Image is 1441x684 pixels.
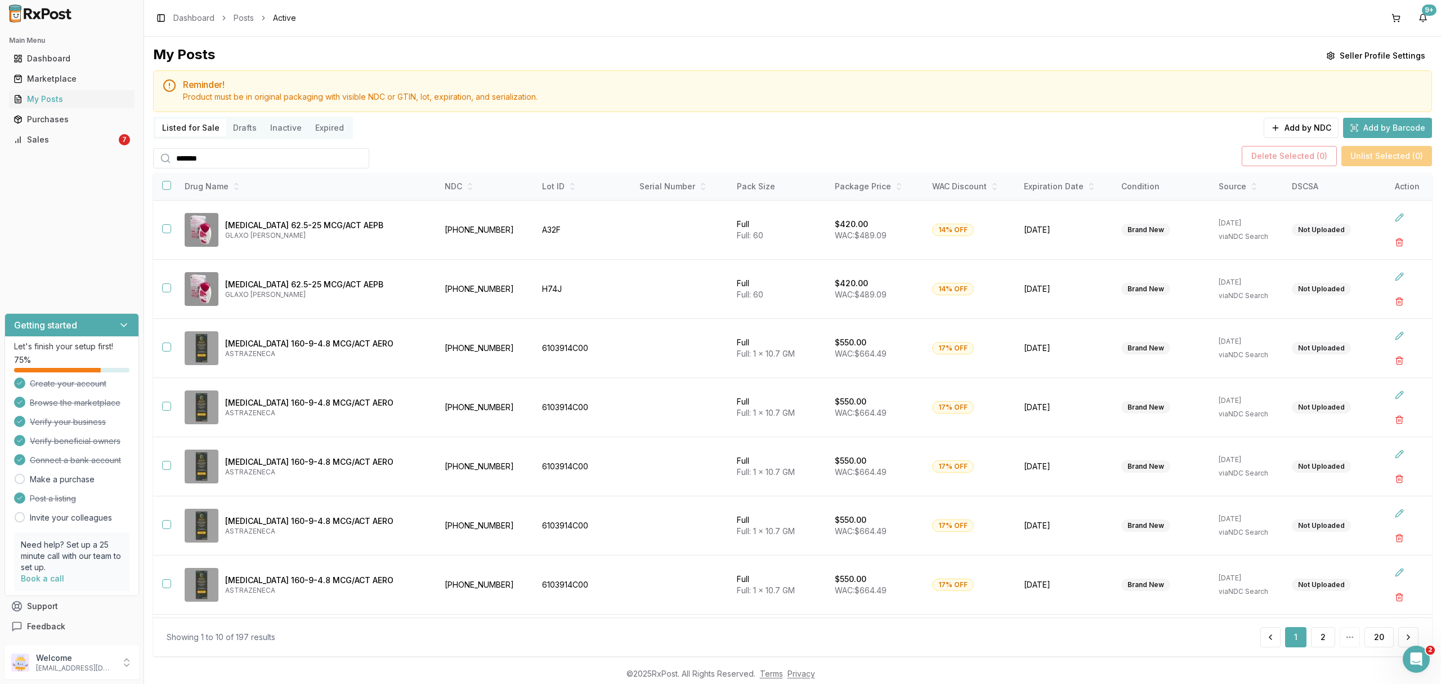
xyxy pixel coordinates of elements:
[835,396,866,407] p: $550.00
[1311,627,1335,647] button: 2
[835,585,887,595] span: WAC: $664.49
[932,224,974,236] div: 14% OFF
[835,514,866,526] p: $550.00
[1219,587,1278,596] p: via NDC Search
[225,456,429,468] p: [MEDICAL_DATA] 160-9-4.8 MCG/ACT AERO
[1389,469,1409,489] button: Delete
[1121,401,1170,414] div: Brand New
[185,509,218,543] img: Breztri Aerosphere 160-9-4.8 MCG/ACT AERO
[438,377,535,437] td: [PHONE_NUMBER]
[787,669,815,678] a: Privacy
[1389,410,1409,430] button: Delete
[183,80,1422,89] h5: Reminder!
[173,12,296,24] nav: breadcrumb
[932,283,974,295] div: 14% OFF
[535,200,633,259] td: A32F
[225,290,429,299] p: GLAXO [PERSON_NAME]
[835,290,887,299] span: WAC: $489.09
[1219,232,1278,241] p: via NDC Search
[5,50,139,68] button: Dashboard
[535,318,633,377] td: 6103914C00
[1389,528,1409,548] button: Delete
[5,131,139,149] button: Sales7
[14,114,130,125] div: Purchases
[225,516,429,527] p: [MEDICAL_DATA] 160-9-4.8 MCG/ACT AERO
[1389,326,1409,346] button: Edit
[1285,627,1306,647] button: 1
[1292,519,1351,532] div: Not Uploaded
[1024,181,1108,192] div: Expiration Date
[730,614,827,673] td: Full
[30,378,106,389] span: Create your account
[1024,343,1108,354] span: [DATE]
[9,69,135,89] a: Marketplace
[1024,402,1108,413] span: [DATE]
[21,539,123,573] p: Need help? Set up a 25 minute call with our team to set up.
[730,259,827,318] td: Full
[225,575,429,586] p: [MEDICAL_DATA] 160-9-4.8 MCG/ACT AERO
[932,401,974,414] div: 17% OFF
[36,652,114,664] p: Welcome
[1219,291,1278,300] p: via NDC Search
[1389,562,1409,583] button: Edit
[1219,574,1278,583] p: [DATE]
[1219,181,1278,192] div: Source
[14,318,77,332] h3: Getting started
[1024,520,1108,531] span: [DATE]
[185,390,218,424] img: Breztri Aerosphere 160-9-4.8 MCG/ACT AERO
[153,46,215,66] div: My Posts
[30,493,76,504] span: Post a listing
[737,467,795,477] span: Full: 1 x 10.7 GM
[1121,519,1170,532] div: Brand New
[225,220,429,231] p: [MEDICAL_DATA] 62.5-25 MCG/ACT AEPB
[438,200,535,259] td: [PHONE_NUMBER]
[1403,646,1430,673] iframe: Intercom live chat
[1115,173,1212,200] th: Condition
[1219,469,1278,478] p: via NDC Search
[737,526,795,536] span: Full: 1 x 10.7 GM
[835,467,887,477] span: WAC: $664.49
[535,377,633,437] td: 6103914C00
[835,337,866,348] p: $550.00
[5,110,139,128] button: Purchases
[14,341,129,352] p: Let's finish your setup first!
[1292,401,1351,414] div: Not Uploaded
[1121,283,1170,295] div: Brand New
[119,134,130,145] div: 7
[5,596,139,616] button: Support
[1389,207,1409,228] button: Edit
[438,614,535,673] td: [PHONE_NUMBER]
[225,586,429,595] p: ASTRAZENECA
[737,408,795,417] span: Full: 1 x 10.7 GM
[1292,579,1351,591] div: Not Uploaded
[1389,232,1409,252] button: Delete
[730,437,827,496] td: Full
[1024,224,1108,236] span: [DATE]
[1364,627,1394,647] a: 20
[1219,455,1278,464] p: [DATE]
[535,614,633,673] td: G10153A
[30,474,95,485] a: Make a purchase
[1121,342,1170,354] div: Brand New
[1219,528,1278,537] p: via NDC Search
[185,213,218,247] img: Anoro Ellipta 62.5-25 MCG/ACT AEPB
[9,36,135,45] h2: Main Menu
[27,621,65,632] span: Feedback
[737,230,763,240] span: Full: 60
[1285,173,1382,200] th: DSCSA
[835,408,887,417] span: WAC: $664.49
[5,616,139,637] button: Feedback
[1422,5,1436,16] div: 9+
[11,654,29,672] img: User avatar
[185,450,218,483] img: Breztri Aerosphere 160-9-4.8 MCG/ACT AERO
[1219,350,1278,359] p: via NDC Search
[835,526,887,536] span: WAC: $664.49
[542,181,626,192] div: Lot ID
[535,437,633,496] td: 6103914C00
[535,259,633,318] td: H74J
[9,89,135,109] a: My Posts
[234,12,254,24] a: Posts
[14,73,130,85] div: Marketplace
[1121,224,1170,236] div: Brand New
[225,279,429,290] p: [MEDICAL_DATA] 62.5-25 MCG/ACT AEPB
